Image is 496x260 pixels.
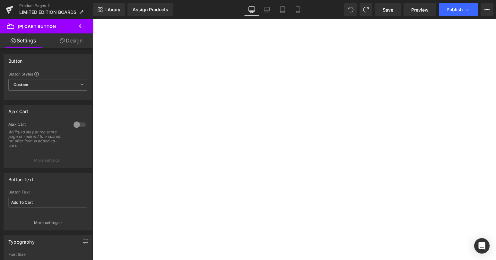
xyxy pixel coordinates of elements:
[474,238,490,254] div: Open Intercom Messenger
[275,3,290,16] a: Tablet
[383,6,393,13] span: Save
[8,105,29,114] div: Ajax Cart
[244,3,259,16] a: Desktop
[411,6,429,13] span: Preview
[34,157,60,163] p: More settings
[4,153,92,168] button: More settings
[34,220,60,226] p: More settings
[8,130,66,148] div: Ability to stay at the same page or redirect to a custom url after item is added-to-cart.
[481,3,493,16] button: More
[8,122,67,129] div: Ajax Cart
[259,3,275,16] a: Laptop
[8,173,33,182] div: Button Text
[105,7,120,13] span: Library
[48,33,94,48] a: Design
[439,3,478,16] button: Publish
[4,215,92,230] button: More settings
[13,82,28,88] b: Custom
[447,7,463,12] span: Publish
[19,3,93,8] a: Product Pages
[344,3,357,16] button: Undo
[360,3,372,16] button: Redo
[93,3,125,16] a: New Library
[290,3,306,16] a: Mobile
[8,71,87,76] div: Button Styles
[8,236,35,245] div: Typography
[8,190,87,194] div: Button Text
[8,252,87,257] div: Font Size
[8,55,22,64] div: Button
[19,10,76,15] span: LIMITED EDITION BOARDS
[18,24,56,29] span: (P) Cart Button
[404,3,436,16] a: Preview
[133,7,168,12] div: Assign Products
